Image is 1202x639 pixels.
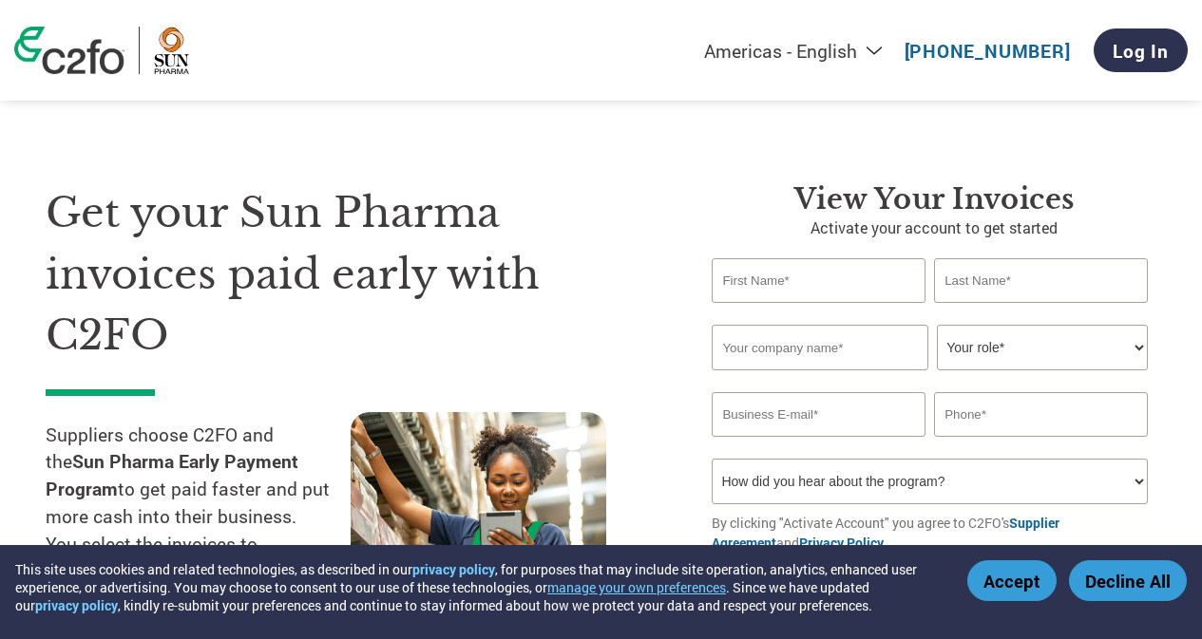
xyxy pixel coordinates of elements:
[712,216,1156,239] p: Activate your account to get started
[967,560,1057,601] button: Accept
[1069,560,1187,601] button: Decline All
[712,514,1059,552] a: Supplier Agreement
[712,392,925,437] input: Invalid Email format
[154,27,189,74] img: Sun Pharma
[712,439,925,451] div: Inavlid Email Address
[14,27,124,74] img: c2fo logo
[934,305,1147,317] div: Invalid last name or last name is too long
[934,439,1147,451] div: Inavlid Phone Number
[1094,28,1188,72] a: Log In
[35,596,118,614] a: privacy policy
[412,560,495,578] a: privacy policy
[351,412,606,599] img: supply chain worker
[937,325,1147,370] select: Title/Role
[712,305,925,317] div: Invalid first name or first name is too long
[46,182,655,366] h1: Get your Sun Pharma invoices paid early with C2FO
[712,325,927,370] input: Your company name*
[547,578,726,596] button: manage your own preferences
[15,560,940,614] div: This site uses cookies and related technologies, as described in our , for purposes that may incl...
[712,258,925,303] input: First Name*
[712,513,1156,553] p: By clicking "Activate Account" you agree to C2FO's and
[46,422,351,613] p: Suppliers choose C2FO and the to get paid faster and put more cash into their business. You selec...
[712,372,1147,385] div: Invalid company name or company name is too long
[46,449,298,500] strong: Sun Pharma Early Payment Program
[934,392,1147,437] input: Phone*
[799,534,884,552] a: Privacy Policy
[934,258,1147,303] input: Last Name*
[905,39,1071,63] a: [PHONE_NUMBER]
[712,182,1156,216] h3: View Your Invoices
